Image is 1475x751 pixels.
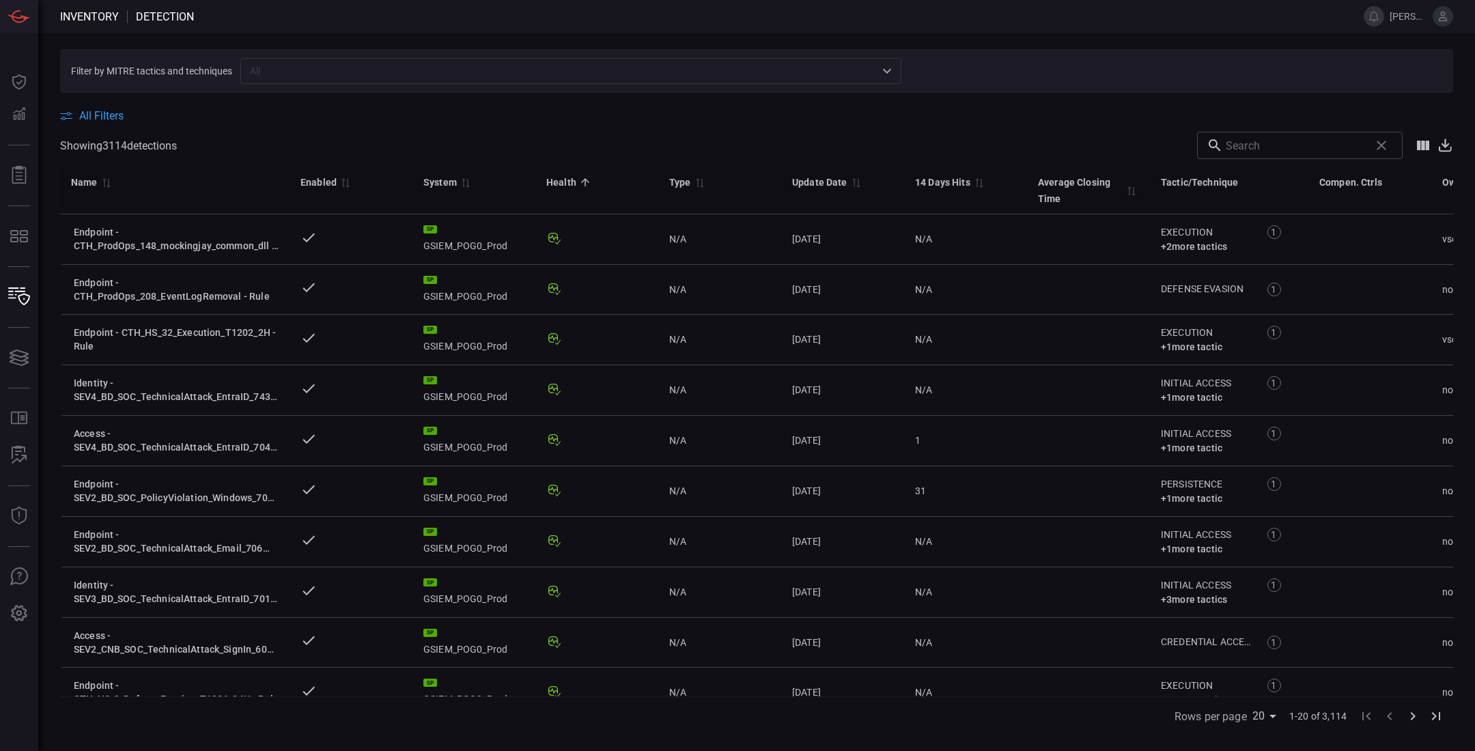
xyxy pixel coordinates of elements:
div: GSIEM_POG0_Prod [423,427,524,454]
div: SP [423,225,437,233]
div: SP [423,629,437,637]
div: GSIEM_POG0_Prod [423,326,524,353]
span: 1-20 of 3,114 [1289,709,1347,723]
span: Sort by System ascending [457,176,473,188]
div: Owner [1442,174,1471,190]
div: Type [669,174,691,190]
button: Inventory [3,281,36,313]
button: Rule Catalog [3,402,36,435]
span: Go to first page [1355,709,1378,722]
span: N/A [669,637,686,648]
button: Preferences [3,597,36,630]
div: Endpoint - CTH_HS_32_Execution_T1202_2H - Rule [74,326,279,353]
span: N/A [915,334,932,345]
button: Threat Intelligence [3,500,36,533]
div: GSIEM_POG0_Prod [423,276,524,303]
div: Tactic/Technique [1161,174,1238,190]
div: Endpoint - SEV2_BD_SOC_TechnicalAttack_Email_706 Bgh Email Detection - Rule [74,528,279,555]
div: SP [423,427,437,435]
div: Endpoint - SEV2_BD_SOC_PolicyViolation_Windows_709 Dom Local Admin Add Remove - Rule [74,477,279,505]
td: [DATE] [781,416,904,466]
span: + 3 more tactic s [1161,594,1227,605]
span: N/A [669,334,686,345]
button: Open [877,61,897,81]
span: Inventory [60,10,119,23]
div: 1 [1267,427,1281,440]
button: ALERT ANALYSIS [3,439,36,472]
span: Go to last page [1424,709,1448,722]
span: N/A [669,233,686,244]
div: Compen. Ctrls [1319,174,1382,190]
div: Identity - SEV3_BD_SOC_TechnicalAttack_EntraID_701 Anomalous Login Followed By Teams Action - Rule [74,578,279,606]
div: SP [423,477,437,485]
div: Defense Evasion [1161,282,1252,296]
button: Ask Us A Question [3,561,36,593]
div: Name [71,174,98,190]
span: + 1 more tactic [1161,442,1222,453]
span: + 2 more tactic s [1161,241,1227,252]
button: All Filters [60,109,124,122]
div: Persistence [1161,477,1252,492]
span: N/A [669,435,686,446]
span: All Filters [79,109,124,122]
div: Health [546,174,576,190]
div: GSIEM_POG0_Prod [423,679,524,706]
span: Sort by Enabled descending [337,176,353,188]
div: GSIEM_POG0_Prod [423,578,524,606]
span: N/A [915,637,932,648]
button: Cards [3,341,36,374]
span: Filter by MITRE tactics and techniques [71,66,232,76]
div: 1 [1267,578,1281,592]
input: Search [1226,132,1364,159]
div: 1 [1267,528,1281,541]
button: Show/Hide columns [1409,132,1437,159]
div: Average Closing Time [1038,174,1123,207]
span: Sort by 14 Days Hits descending [970,176,987,188]
div: Initial Access [1161,528,1252,542]
span: N/A [915,586,932,597]
span: N/A [915,687,932,698]
div: Initial Access [1161,578,1252,593]
div: 1 [1267,283,1281,296]
button: Go to last page [1424,705,1448,728]
div: Access - SEV4_BD_SOC_TechnicalAttack_EntraID_704 Auth Attempt From New Country - Rule [74,427,279,454]
div: 14 Days Hits [915,174,970,190]
div: SP [423,326,437,334]
span: N/A [915,536,932,547]
span: N/A [669,384,686,395]
td: [DATE] [781,315,904,365]
div: 1 [915,434,1016,447]
span: N/A [915,284,932,295]
td: [DATE] [781,466,904,517]
button: Dashboard [3,66,36,98]
div: 1 [1267,326,1281,339]
div: Identity - SEV4_BD_SOC_TechnicalAttack_EntraID_743 Impossible Travel - Rule [74,376,279,403]
span: Sort by Average Closing Time descending [1123,184,1139,197]
span: [PERSON_NAME].[PERSON_NAME] [1390,11,1427,22]
td: [DATE] [781,365,904,416]
span: Sort by Name ascending [98,176,114,188]
span: Clear search [1370,134,1393,157]
div: Initial Access [1161,427,1252,441]
span: Sort by Type descending [691,176,707,188]
div: Rows per page [1252,705,1281,727]
span: Sort by Update Date descending [847,176,864,188]
span: N/A [669,687,686,698]
button: Detections [3,98,36,131]
td: [DATE] [781,668,904,718]
div: Execution [1161,326,1252,340]
div: Access - SEV2_CNB_SOC_TechnicalAttack_SignIn_609 GitHub Signin Burst from Multiple Locations - Rule [74,629,279,656]
span: N/A [669,536,686,547]
div: SP [423,528,437,536]
span: Detection [136,10,194,23]
div: SP [423,578,437,586]
div: 1 [1267,225,1281,239]
span: N/A [669,485,686,496]
div: Execution [1161,225,1252,240]
div: Execution [1161,679,1252,693]
button: Export [1437,137,1453,153]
